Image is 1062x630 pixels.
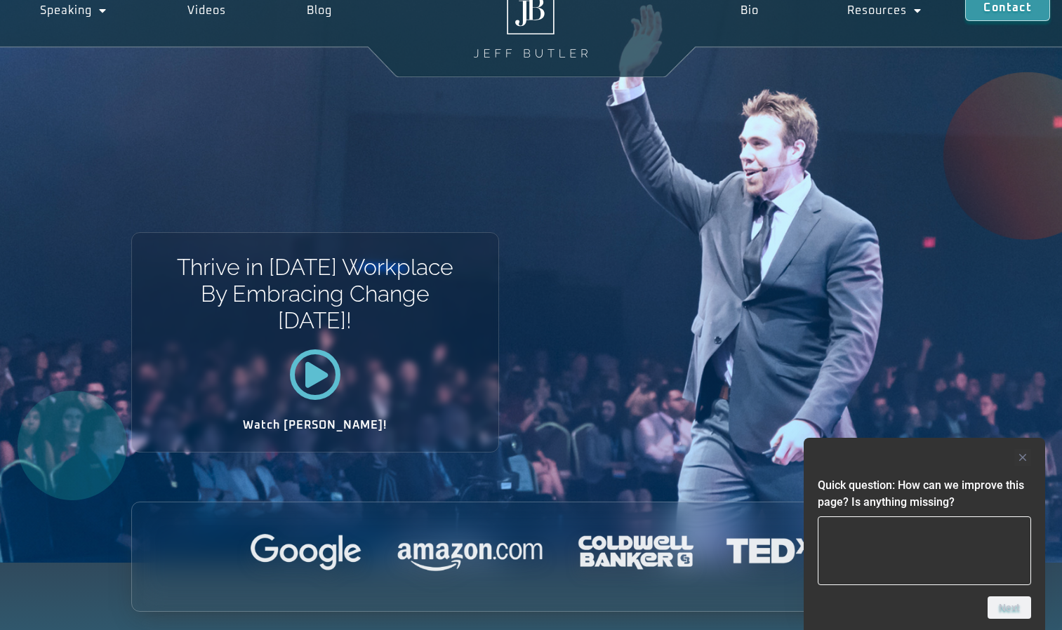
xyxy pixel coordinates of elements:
[1014,449,1031,466] button: Hide survey
[983,2,1031,13] span: Contact
[818,449,1031,619] div: Quick question: How can we improve this page? Is anything missing?
[181,420,449,431] h2: Watch [PERSON_NAME]!
[988,596,1031,619] button: Next question
[818,477,1031,511] h2: Quick question: How can we improve this page? Is anything missing?
[175,254,454,335] h1: Thrive in [DATE] Workplace By Embracing Change [DATE]!
[818,516,1031,585] textarea: Quick question: How can we improve this page? Is anything missing?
